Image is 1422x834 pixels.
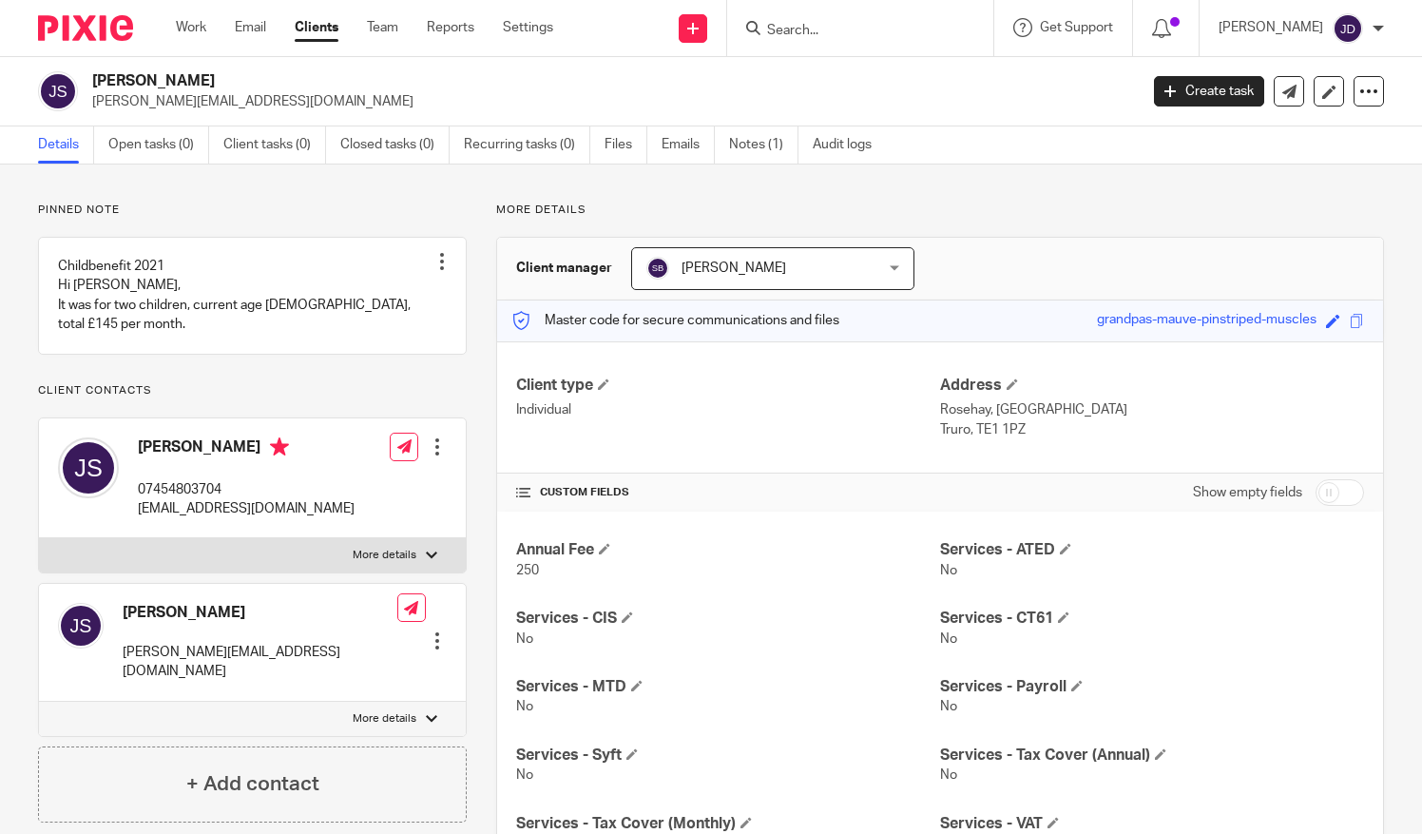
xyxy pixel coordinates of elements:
span: Get Support [1040,21,1113,34]
h3: Client manager [516,259,612,278]
h4: + Add contact [186,769,319,799]
p: 07454803704 [138,480,355,499]
a: Closed tasks (0) [340,126,450,164]
p: Rosehay, [GEOGRAPHIC_DATA] [940,400,1364,419]
img: svg%3E [1333,13,1363,44]
a: Files [605,126,647,164]
h4: [PERSON_NAME] [123,603,397,623]
a: Email [235,18,266,37]
h4: Services - Tax Cover (Annual) [940,746,1364,766]
h4: Services - CIS [516,609,940,629]
p: Truro, TE1 1PZ [940,420,1364,439]
span: No [940,632,957,646]
p: [PERSON_NAME] [1219,18,1323,37]
a: Client tasks (0) [223,126,326,164]
h2: [PERSON_NAME] [92,71,919,91]
a: Team [367,18,398,37]
span: 250 [516,564,539,577]
h4: Services - ATED [940,540,1364,560]
h4: Services - Syft [516,746,940,766]
span: No [516,700,533,713]
h4: Services - VAT [940,814,1364,834]
span: No [516,632,533,646]
img: svg%3E [58,603,104,649]
h4: [PERSON_NAME] [138,437,355,461]
i: Primary [270,437,289,456]
a: Open tasks (0) [108,126,209,164]
h4: Services - MTD [516,677,940,697]
span: No [940,768,957,782]
span: No [516,768,533,782]
a: Details [38,126,94,164]
span: [PERSON_NAME] [682,262,786,275]
a: Create task [1154,76,1264,107]
a: Audit logs [813,126,886,164]
p: Master code for secure communications and files [511,311,839,330]
span: No [940,564,957,577]
h4: Annual Fee [516,540,940,560]
p: Individual [516,400,940,419]
p: [EMAIL_ADDRESS][DOMAIN_NAME] [138,499,355,518]
a: Work [176,18,206,37]
span: No [940,700,957,713]
a: Recurring tasks (0) [464,126,590,164]
a: Notes (1) [729,126,798,164]
p: Pinned note [38,203,467,218]
div: grandpas-mauve-pinstriped-muscles [1097,310,1316,332]
input: Search [765,23,936,40]
p: More details [496,203,1384,218]
a: Reports [427,18,474,37]
h4: Services - Payroll [940,677,1364,697]
a: Clients [295,18,338,37]
p: [PERSON_NAME][EMAIL_ADDRESS][DOMAIN_NAME] [123,643,397,682]
img: svg%3E [646,257,669,280]
img: svg%3E [58,437,119,498]
h4: Client type [516,376,940,396]
h4: Services - Tax Cover (Monthly) [516,814,940,834]
a: Emails [662,126,715,164]
img: Pixie [38,15,133,41]
img: svg%3E [38,71,78,111]
a: Settings [503,18,553,37]
p: More details [353,711,416,727]
p: [PERSON_NAME][EMAIL_ADDRESS][DOMAIN_NAME] [92,92,1125,111]
h4: CUSTOM FIELDS [516,485,940,500]
p: Client contacts [38,383,467,398]
h4: Address [940,376,1364,396]
h4: Services - CT61 [940,609,1364,629]
p: More details [353,548,416,563]
label: Show empty fields [1193,483,1302,502]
